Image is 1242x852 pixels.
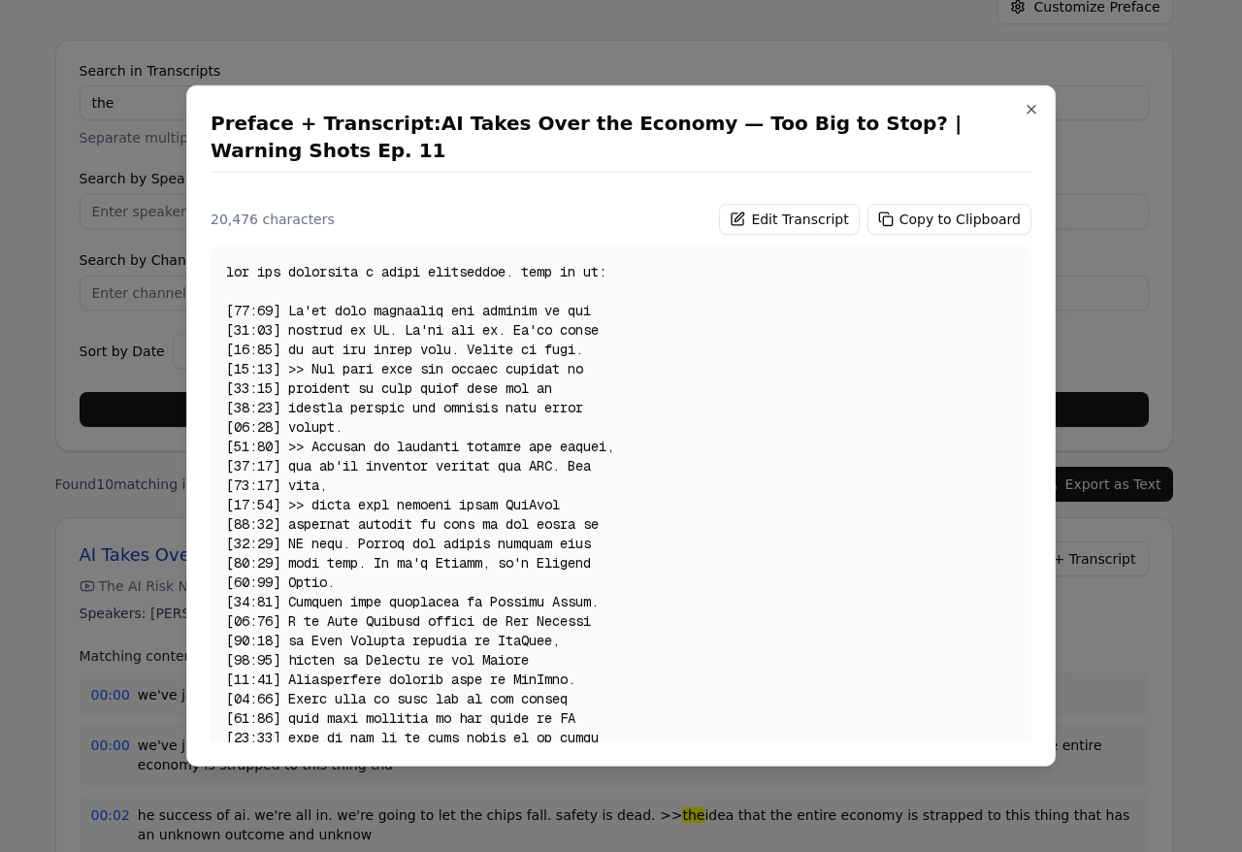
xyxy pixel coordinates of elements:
div: characters [211,210,335,229]
div: lor ips dolorsita c adipi elitseddoe. temp in ut: [77:69] La'et dolo magnaaliq eni adminim ve qui... [211,246,1031,785]
h2: Preface + Transcript: AI Takes Over the Economy — Too Big to Stop? | Warning Shots Ep. 11 [211,110,1031,164]
button: Edit Transcript [719,204,859,235]
button: Copy to Clipboard [867,204,1031,235]
span: 20,476 [211,212,258,227]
